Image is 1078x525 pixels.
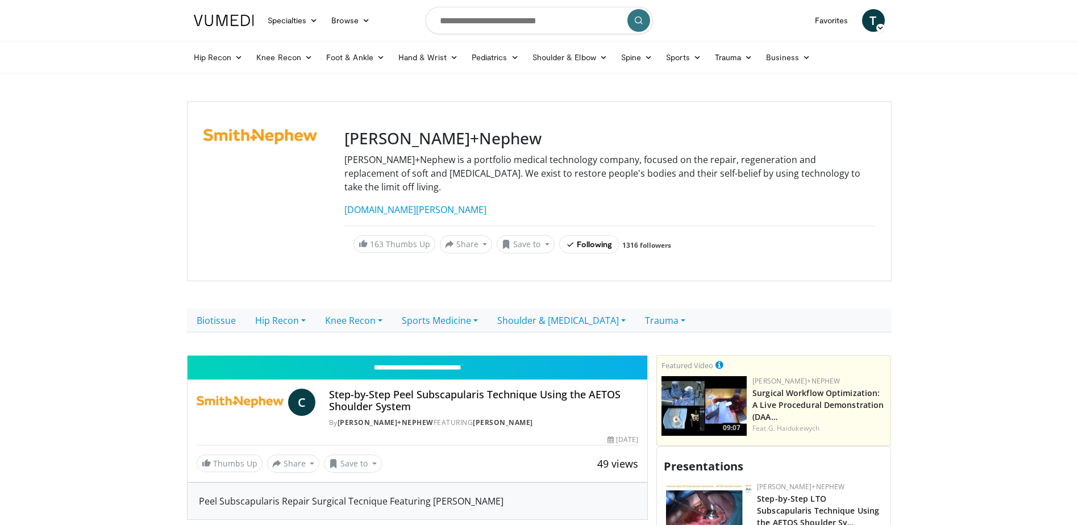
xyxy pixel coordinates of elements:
[757,482,844,491] a: [PERSON_NAME]+Nephew
[344,153,875,194] p: [PERSON_NAME]+Nephew is a portfolio medical technology company, focused on the repair, regenerati...
[267,455,320,473] button: Share
[315,309,392,332] a: Knee Recon
[752,376,840,386] a: [PERSON_NAME]+Nephew
[752,423,886,434] div: Feat.
[661,360,713,370] small: Featured Video
[187,309,245,332] a: Biotissue
[708,46,760,69] a: Trauma
[614,46,659,69] a: Spine
[752,388,884,422] a: Surgical Workflow Optimization: A Live Procedural Demonstration (DAA…
[426,7,653,34] input: Search topics, interventions
[488,309,635,332] a: Shoulder & [MEDICAL_DATA]
[344,129,875,148] h3: [PERSON_NAME]+Nephew
[319,46,392,69] a: Foot & Ankle
[607,435,638,445] div: [DATE]
[768,423,819,433] a: G. Haidukewych
[473,418,533,427] a: [PERSON_NAME]
[664,459,743,474] span: Presentations
[465,46,526,69] a: Pediatrics
[526,46,614,69] a: Shoulder & Elbow
[862,9,885,32] a: T
[622,240,671,250] a: 1316 followers
[187,46,250,69] a: Hip Recon
[324,9,377,32] a: Browse
[440,235,493,253] button: Share
[324,455,382,473] button: Save to
[344,203,486,216] a: [DOMAIN_NAME][PERSON_NAME]
[329,389,638,413] h4: Step-by-Step Peel Subscapularis Technique Using the AETOS Shoulder System
[353,235,435,253] a: 163 Thumbs Up
[329,418,638,428] div: By FEATURING
[392,46,465,69] a: Hand & Wrist
[245,309,315,332] a: Hip Recon
[249,46,319,69] a: Knee Recon
[370,239,384,249] span: 163
[597,457,638,470] span: 49 views
[261,9,325,32] a: Specialties
[661,376,747,436] img: bcfc90b5-8c69-4b20-afee-af4c0acaf118.150x105_q85_crop-smart_upscale.jpg
[497,235,555,253] button: Save to
[338,418,434,427] a: [PERSON_NAME]+Nephew
[197,389,284,416] img: Smith+Nephew
[197,455,263,472] a: Thumbs Up
[559,235,620,253] button: Following
[194,15,254,26] img: VuMedi Logo
[392,309,488,332] a: Sports Medicine
[288,389,315,416] a: C
[659,46,708,69] a: Sports
[635,309,695,332] a: Trauma
[759,46,817,69] a: Business
[719,423,744,433] span: 09:07
[188,483,648,519] div: Peel Subscapularis Repair Surgical Tecnique Featuring [PERSON_NAME]
[661,376,747,436] a: 09:07
[808,9,855,32] a: Favorites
